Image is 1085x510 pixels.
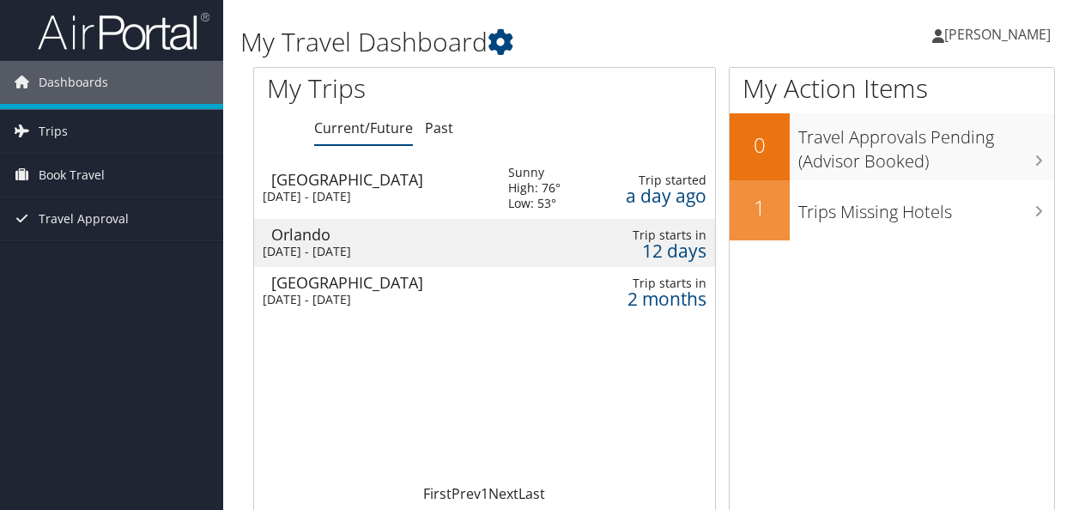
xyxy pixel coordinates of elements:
a: 1Trips Missing Hotels [730,180,1054,240]
h1: My Travel Dashboard [240,24,792,60]
img: airportal-logo.png [38,11,209,52]
h2: 1 [730,193,790,222]
div: 2 months [610,291,706,307]
div: 12 days [610,243,706,258]
div: [GEOGRAPHIC_DATA] [271,275,491,290]
span: Trips [39,110,68,153]
span: Dashboards [39,61,108,104]
a: 1 [481,484,488,503]
a: Current/Future [314,118,413,137]
div: Trip starts in [610,228,706,243]
a: [PERSON_NAME] [932,9,1068,60]
div: [DATE] - [DATE] [263,244,482,259]
div: Orlando [271,227,491,242]
div: Low: 53° [508,196,561,211]
span: [PERSON_NAME] [944,25,1051,44]
div: High: 76° [508,180,561,196]
h3: Trips Missing Hotels [798,191,1054,224]
span: Book Travel [39,154,105,197]
h1: My Action Items [730,70,1054,106]
div: [DATE] - [DATE] [263,189,482,204]
a: First [423,484,452,503]
a: Next [488,484,518,503]
h2: 0 [730,131,790,160]
div: [GEOGRAPHIC_DATA] [271,172,491,187]
span: Travel Approval [39,197,129,240]
h3: Travel Approvals Pending (Advisor Booked) [798,117,1054,173]
div: Trip starts in [610,276,706,291]
div: Trip started [610,173,706,188]
a: 0Travel Approvals Pending (Advisor Booked) [730,113,1054,179]
div: [DATE] - [DATE] [263,292,482,307]
a: Prev [452,484,481,503]
div: a day ago [610,188,706,203]
a: Last [518,484,545,503]
div: Sunny [508,165,561,180]
h1: My Trips [267,70,510,106]
a: Past [425,118,453,137]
